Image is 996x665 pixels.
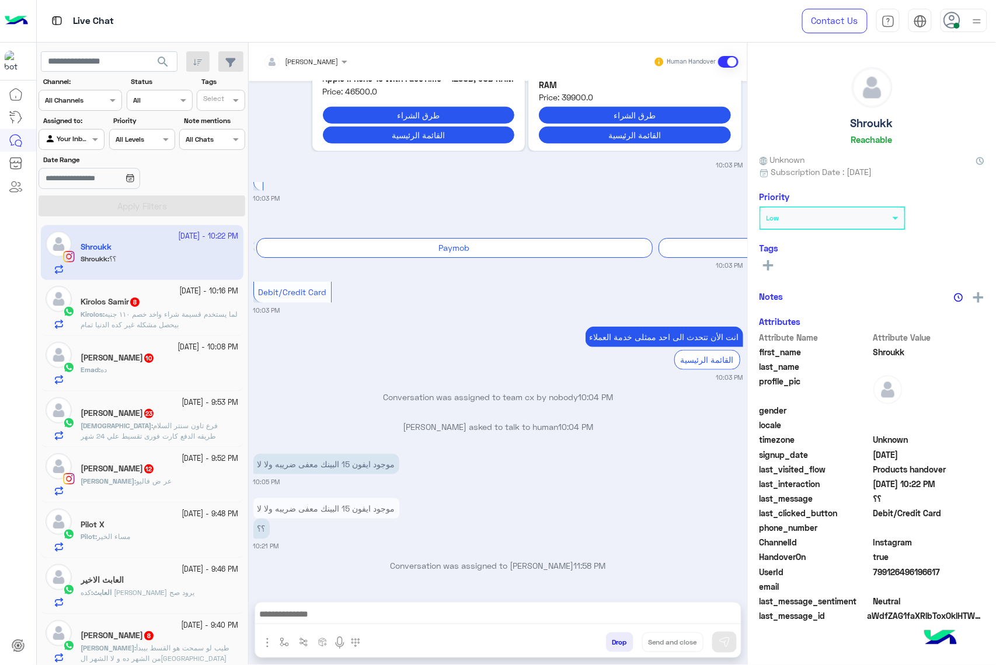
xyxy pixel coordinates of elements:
p: 13/10/2025, 10:21 PM [253,498,399,519]
h5: Kirolos Samir [81,297,141,307]
span: Shroukk [873,346,985,358]
small: 10:03 PM [253,194,280,203]
img: send voice note [333,636,347,650]
img: send message [719,636,730,648]
button: القائمة الرئيسية [539,127,731,143]
img: profile [970,14,984,29]
label: Note mentions [184,116,244,126]
span: last_message_id [760,610,865,622]
span: Pilot [81,532,95,541]
p: [PERSON_NAME] asked to talk to human [253,421,743,433]
b: : [81,643,136,652]
small: [DATE] - 9:53 PM [182,397,239,408]
span: Kirolos [81,310,103,318]
button: القائمة الرئيسية [323,127,515,143]
span: last_visited_flow [760,463,871,475]
span: signup_date [760,449,871,461]
img: Trigger scenario [299,638,308,647]
button: Trigger scenario [294,632,314,652]
span: Price: 39900.0 [539,91,731,103]
b: Low [767,213,779,222]
h5: Shroukk [851,117,893,130]
span: search [156,55,170,69]
b: : [91,588,112,597]
span: email [760,580,871,593]
span: HandoverOn [760,551,871,563]
span: Debit/Credit Card [258,287,326,297]
button: create order [314,632,333,652]
span: first_name [760,346,871,358]
img: WhatsApp [63,417,75,429]
span: profile_pic [760,375,871,402]
small: 10:03 PM [716,373,743,382]
span: 0 [873,595,985,607]
span: phone_number [760,521,871,534]
h5: Mohamed Wafik [81,464,155,474]
p: Conversation was assigned to [PERSON_NAME] [253,560,743,572]
span: Price: 46500.0 [323,85,515,97]
img: tab [50,13,64,28]
h6: Priority [760,191,790,202]
span: null [873,404,985,416]
label: Status [131,76,191,87]
img: WhatsApp [63,640,75,652]
span: طيب لو سمحت هو القسط بيبدأ من الشهر ده و لا الشهر الجاي [81,643,229,663]
span: مساء الخير [97,532,130,541]
p: Live Chat [73,13,114,29]
span: gender [760,404,871,416]
img: WhatsApp [63,528,75,540]
small: [DATE] - 10:08 PM [178,342,239,353]
img: defaultAdmin.png [46,397,72,423]
span: [PERSON_NAME] [81,477,134,485]
p: 13/10/2025, 10:05 PM [253,454,399,474]
small: 10:03 PM [253,306,280,315]
span: 8 [873,536,985,548]
button: select flow [275,632,294,652]
img: create order [318,638,328,647]
small: 10:03 PM [716,160,743,170]
span: ؟؟ [873,492,985,505]
img: defaultAdmin.png [46,286,72,312]
span: last_name [760,360,871,373]
span: فرع تاون سنتر السلام طريقه الدفع كارت فورى تقسيط علي 24 شهر [81,421,218,440]
h5: Rana Mohamed [81,631,155,640]
small: 10:21 PM [253,542,279,551]
label: Tags [201,76,244,87]
small: [DATE] - 9:52 PM [182,453,239,464]
label: Priority [113,116,173,126]
h6: Notes [760,291,783,302]
img: send attachment [260,636,274,650]
span: aWdfZAG1faXRlbToxOklHTWVzc2FnZAUlEOjE3ODQxNDAyOTk5OTYyMzI5OjM0MDI4MjM2Njg0MTcxMDMwMTI0NDI1OTk0ODA... [868,610,984,622]
b: : [81,532,97,541]
p: 13/10/2025, 10:03 PM [586,327,743,347]
small: 10:05 PM [253,477,280,487]
span: [PERSON_NAME] [285,57,339,66]
small: [DATE] - 9:46 PM [182,564,239,575]
img: WhatsApp [63,584,75,596]
span: Products handover [873,463,985,475]
span: عر ض فاليو [136,477,172,485]
b: : [81,310,105,318]
span: UserId [760,566,871,578]
b: : [81,477,136,485]
small: [DATE] - 9:40 PM [182,620,239,631]
p: Conversation was assigned to team cx by nobody [253,391,743,403]
span: 10:04 PM [558,422,593,432]
span: العابث [93,588,112,597]
h5: Mohammed Gamal [81,408,155,418]
button: search [149,51,177,76]
small: Human Handover [667,57,716,66]
span: Emad [81,365,99,374]
button: Apply Filters [39,195,245,216]
span: Attribute Name [760,331,871,344]
small: 10:03 PM [716,261,743,270]
span: Subscription Date : [DATE] [771,166,872,178]
a: Contact Us [802,9,868,33]
span: 2025-10-13T19:22:05.526Z [873,478,985,490]
span: لما يستخدم قسيمة شراء واخد خصم ١١٠ جنيه بيحصل مشكله غير كده الدنيا تمام [81,310,238,329]
button: Send and close [642,632,704,652]
span: Unknown [873,433,985,446]
img: defaultAdmin.png [46,509,72,535]
img: make a call [351,638,360,647]
label: Assigned to: [43,116,103,126]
